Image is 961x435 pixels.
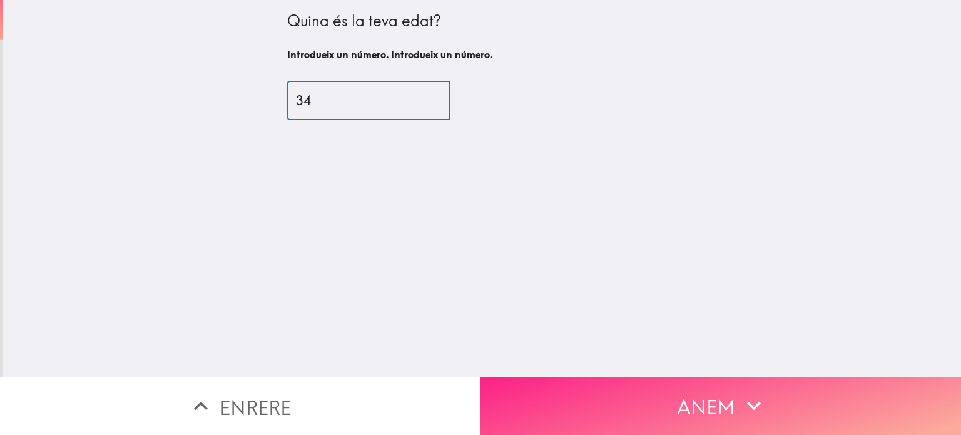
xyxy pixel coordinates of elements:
font: Introdueix un número. [287,48,389,61]
font: Quina és la teva edat? [287,11,441,30]
font: Anem [677,395,735,420]
font: Introdueix un número. [391,48,492,61]
button: Anem [480,377,961,435]
font: Enrere [220,395,291,420]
